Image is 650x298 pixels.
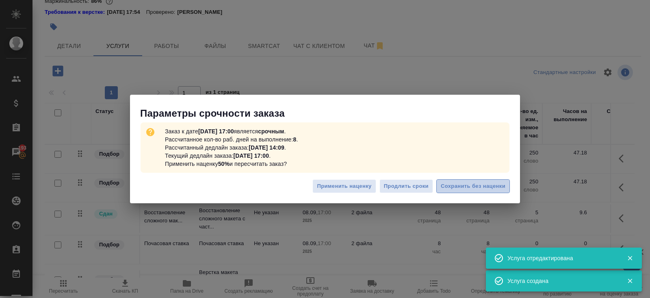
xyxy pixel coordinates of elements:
div: Услуга отредактирована [507,254,615,262]
button: Применить наценку [312,179,376,194]
b: 8 [293,136,297,143]
b: [DATE] 17:00 [198,128,234,135]
p: Параметры срочности заказа [140,107,520,120]
b: 50% [218,161,230,167]
span: Сохранить без наценки [441,182,505,191]
button: Продлить сроки [379,179,433,194]
b: [DATE] 17:00 [233,152,269,159]
button: Сохранить без наценки [436,179,510,194]
button: Закрыть [622,254,638,262]
b: срочным [258,128,284,135]
b: [DATE] 14:09 [249,144,284,151]
div: Услуга создана [507,277,615,285]
span: Применить наценку [317,182,371,191]
p: Заказ к дате является . Рассчитанное кол-во раб. дней на выполнение: . Рассчитанный дедлайн заказ... [162,124,301,171]
span: Продлить сроки [384,182,429,191]
button: Закрыть [622,277,638,285]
